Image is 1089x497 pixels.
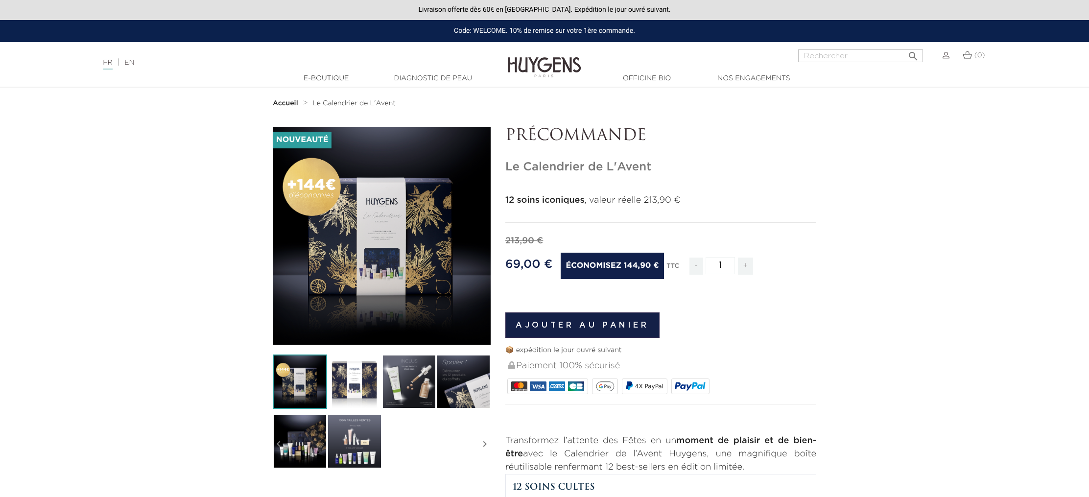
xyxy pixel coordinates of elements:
[508,361,515,369] img: Paiement 100% sécurisé
[598,73,696,84] a: Officine Bio
[103,59,112,70] a: FR
[511,381,527,391] img: MASTERCARD
[530,381,546,391] img: VISA
[98,57,446,69] div: |
[904,47,922,60] button: 
[479,420,491,469] i: 
[549,381,565,391] img: AMEX
[277,73,375,84] a: E-Boutique
[568,381,584,391] img: CB_NATIONALE
[513,481,809,492] h3: 12 soins cultes
[974,52,985,59] span: (0)
[666,256,679,282] div: TTC
[384,73,482,84] a: Diagnostic de peau
[705,73,803,84] a: Nos engagements
[505,196,584,205] strong: 12 soins iconiques
[505,312,660,338] button: Ajouter au panier
[561,253,663,279] span: Économisez 144,90 €
[273,100,298,107] strong: Accueil
[635,383,663,390] span: 4X PayPal
[798,49,923,62] input: Rechercher
[505,160,816,174] h1: Le Calendrier de L'Avent
[312,100,396,107] span: Le Calendrier de L'Avent
[505,127,816,145] p: PRÉCOMMANDE
[273,420,284,469] i: 
[312,99,396,107] a: Le Calendrier de L'Avent
[273,355,327,409] img: Le Calendrier de L'Avent
[706,257,735,274] input: Quantité
[596,381,615,391] img: google_pay
[124,59,134,66] a: EN
[689,258,703,275] span: -
[505,194,816,207] p: , valeur réelle 213,90 €
[273,99,300,107] a: Accueil
[505,259,552,270] span: 69,00 €
[505,434,816,474] p: Transformez l’attente des Fêtes en un avec le Calendrier de l’Avent Huygens, une magnifique boîte...
[505,345,816,355] p: 📦 expédition le jour ouvré suivant
[738,258,754,275] span: +
[505,237,543,245] span: 213,90 €
[273,132,331,148] li: Nouveauté
[907,47,919,59] i: 
[507,355,816,377] div: Paiement 100% sécurisé
[508,41,581,79] img: Huygens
